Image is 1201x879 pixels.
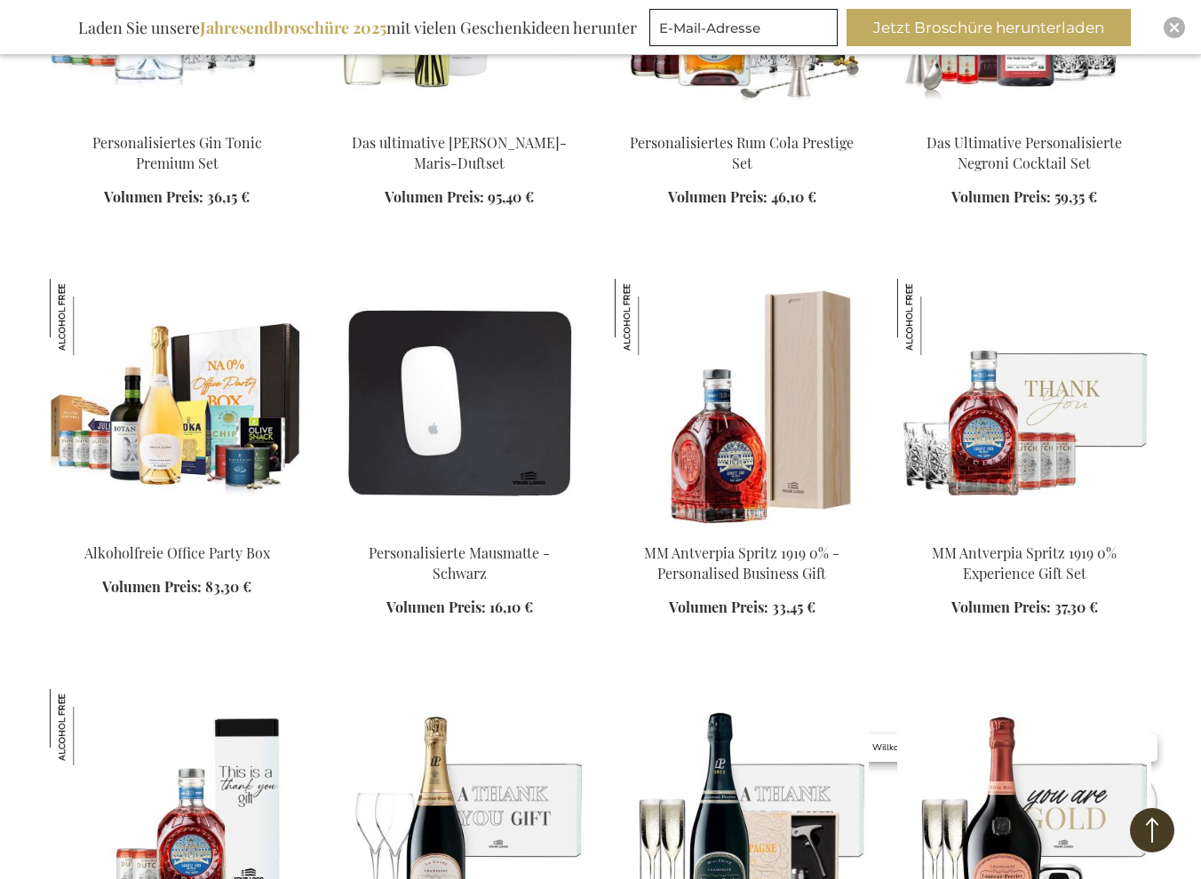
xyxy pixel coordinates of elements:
[50,520,304,537] a: Non-Alcoholic Office Party Box Alkoholfreie Office Party Box
[615,520,869,537] a: MM Antverpia Spritz 1919 0% - Personalised Business Gift MM Antverpia Spritz 1919 0% - Personalis...
[669,598,768,616] span: Volumen Preis:
[615,110,869,127] a: Personalised Rum Cola Prestige Set
[649,9,843,51] form: marketing offers and promotions
[772,598,815,616] span: 33,45 €
[897,110,1151,127] a: The Ultimate Personalized Negroni Cocktail Set
[84,543,270,562] a: Alkoholfreie Office Party Box
[897,279,1151,527] img: MM Antverpia Spritz 1919 0% Experience Gift Set
[489,598,533,616] span: 16,10 €
[615,279,691,355] img: MM Antverpia Spritz 1919 0% - Personalised Business Gift
[488,187,534,206] span: 95,40 €
[1054,598,1098,616] span: 37,30 €
[927,133,1122,172] a: Das Ultimative Personalisierte Negroni Cocktail Set
[669,598,815,618] a: Volumen Preis: 33,45 €
[951,598,1098,618] a: Volumen Preis: 37,30 €
[951,187,1097,208] a: Volumen Preis: 59,35 €
[385,187,484,206] span: Volumen Preis:
[951,598,1051,616] span: Volumen Preis:
[102,577,202,596] span: Volumen Preis:
[1164,17,1185,38] div: Close
[932,543,1117,582] a: MM Antverpia Spritz 1919 0% Experience Gift Set
[50,279,126,355] img: Alkoholfreie Office Party Box
[205,577,251,596] span: 83,30 €
[385,187,534,208] a: Volumen Preis: 95,40 €
[50,689,126,765] img: MM Antverpia Spritz 1919 0% Gift Set
[369,543,550,582] a: Personalisierte Mausmatte - Schwarz
[847,9,1131,46] button: Jetzt Broschüre herunterladen
[50,110,304,127] a: GEPERSONALISEERDE GIN TONIC COCKTAIL SET
[668,187,768,206] span: Volumen Preis:
[332,279,586,527] img: Personalised Leather Mouse Pad - Black
[102,577,251,598] a: Volumen Preis: 83,30 €
[668,187,816,208] a: Volumen Preis: 46,10 €
[644,543,839,582] a: MM Antverpia Spritz 1919 0% - Personalised Business Gift
[386,598,486,616] span: Volumen Preis:
[630,133,854,172] a: Personalisiertes Rum Cola Prestige Set
[104,187,203,206] span: Volumen Preis:
[649,9,838,46] input: E-Mail-Adresse
[615,279,869,527] img: MM Antverpia Spritz 1919 0% - Personalised Business Gift
[897,520,1151,537] a: MM Antverpia Spritz 1919 0% Experience Gift Set MM Antverpia Spritz 1919 0% Experience Gift Set
[332,110,586,127] a: The Ultimate Marie-Stella-Maris Fragrance Set
[386,598,533,618] a: Volumen Preis: 16,10 €
[104,187,250,208] a: Volumen Preis: 36,15 €
[92,133,262,172] a: Personalisiertes Gin Tonic Premium Set
[200,17,386,38] b: Jahresendbroschüre 2025
[352,133,567,172] a: Das ultimative [PERSON_NAME]-Maris-Duftset
[332,520,586,537] a: Personalised Leather Mouse Pad - Black
[951,187,1051,206] span: Volumen Preis:
[771,187,816,206] span: 46,10 €
[50,279,304,527] img: Non-Alcoholic Office Party Box
[897,279,974,355] img: MM Antverpia Spritz 1919 0% Experience Gift Set
[70,9,645,46] div: Laden Sie unsere mit vielen Geschenkideen herunter
[1054,187,1097,206] span: 59,35 €
[207,187,250,206] span: 36,15 €
[1169,22,1180,33] img: Close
